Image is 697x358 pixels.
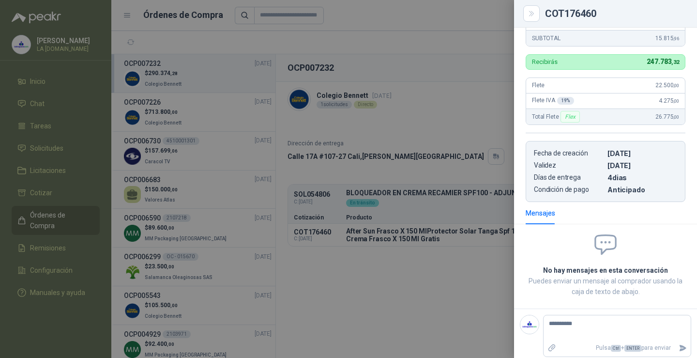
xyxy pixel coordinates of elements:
span: ,32 [671,59,679,65]
p: Puedes enviar un mensaje al comprador usando la caja de texto de abajo. [526,276,685,297]
span: Total Flete [532,111,582,123]
p: Condición de pago [534,186,604,194]
div: Flex [561,111,579,123]
span: 247.783 [647,58,679,65]
div: 19 % [557,97,575,105]
span: 15.815 [655,35,679,42]
p: Pulsa + para enviar [560,340,675,357]
span: ,00 [673,83,679,88]
button: Close [526,8,537,19]
p: Días de entrega [534,173,604,182]
span: ,00 [673,98,679,104]
div: Mensajes [526,208,555,218]
p: Recibirás [532,59,558,65]
span: Ctrl [611,345,621,352]
div: COT176460 [545,9,685,18]
span: 26.775 [655,113,679,120]
button: Enviar [675,340,691,357]
label: Adjuntar archivos [544,340,560,357]
p: 4 dias [607,173,677,182]
span: ENTER [624,345,641,352]
img: Company Logo [520,315,539,334]
span: 22.500 [655,82,679,89]
span: Flete IVA [532,97,574,105]
p: Fecha de creación [534,149,604,157]
span: ,96 [673,36,679,41]
p: [DATE] [607,161,677,170]
span: Flete [532,82,545,89]
p: Anticipado [607,186,677,194]
span: 4.275 [659,97,679,104]
span: SUBTOTAL [532,35,561,42]
h2: No hay mensajes en esta conversación [526,265,685,276]
span: ,00 [673,114,679,120]
p: Validez [534,161,604,170]
p: [DATE] [607,149,677,157]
